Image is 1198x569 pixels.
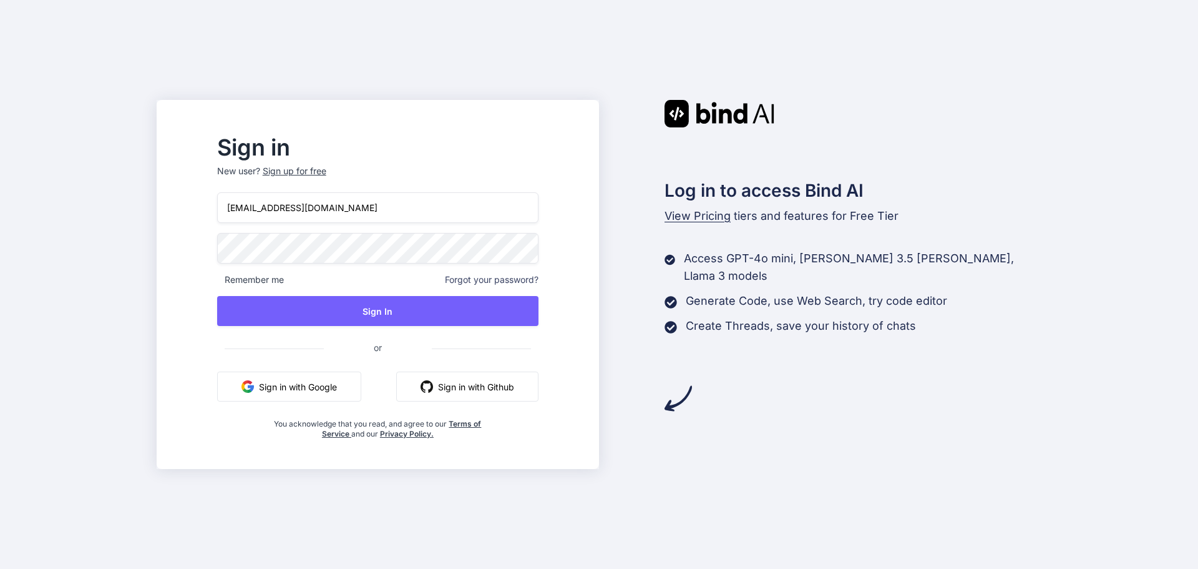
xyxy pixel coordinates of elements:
img: arrow [665,385,692,412]
p: New user? [217,165,538,192]
span: or [324,332,432,363]
h2: Sign in [217,137,538,157]
input: Login or Email [217,192,538,223]
p: tiers and features for Free Tier [665,207,1041,225]
span: View Pricing [665,209,731,222]
img: github [421,380,433,393]
div: You acknowledge that you read, and agree to our and our [271,412,485,439]
span: Remember me [217,274,284,286]
p: Generate Code, use Web Search, try code editor [686,292,947,310]
div: Sign up for free [263,165,326,177]
button: Sign in with Github [396,372,538,402]
button: Sign in with Google [217,372,361,402]
img: Bind AI logo [665,100,774,127]
a: Privacy Policy. [380,429,434,438]
a: Terms of Service [322,419,482,438]
span: Forgot your password? [445,274,538,286]
button: Sign In [217,296,538,326]
p: Access GPT-4o mini, [PERSON_NAME] 3.5 [PERSON_NAME], Llama 3 models [684,250,1041,285]
p: Create Threads, save your history of chats [686,317,916,335]
img: google [241,380,254,393]
h2: Log in to access Bind AI [665,177,1041,204]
